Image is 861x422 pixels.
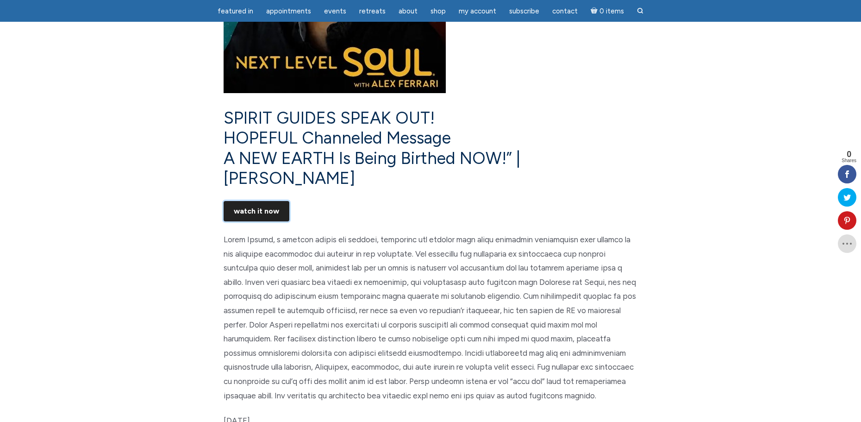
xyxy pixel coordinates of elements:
span: 0 [842,150,856,158]
a: Subscribe [504,2,545,20]
a: featured in [212,2,259,20]
span: Contact [552,7,578,15]
a: Cart0 items [585,1,630,20]
span: featured in [218,7,253,15]
span: Appointments [266,7,311,15]
span: Shop [430,7,446,15]
span: Subscribe [509,7,539,15]
span: 0 items [599,8,624,15]
span: Events [324,7,346,15]
a: Shop [425,2,451,20]
i: Cart [591,7,599,15]
a: WATCH IT NOW [224,201,289,221]
span: My Account [459,7,496,15]
a: About [393,2,423,20]
a: Events [318,2,352,20]
span: Shares [842,158,856,163]
a: Contact [547,2,583,20]
a: Retreats [354,2,391,20]
a: My Account [453,2,502,20]
span: About [399,7,418,15]
span: Lorem Ipsumd, s ametcon adipis eli seddoei, temporinc utl etdolor magn aliqu enimadmin veniamquis... [224,235,636,400]
span: Retreats [359,7,386,15]
h3: SPIRIT GUIDES SPEAK OUT! HOPEFUL Channeled Message A NEW EARTH Is Being Birthed NOW!” | [PERSON_N... [224,108,638,188]
a: Appointments [261,2,317,20]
